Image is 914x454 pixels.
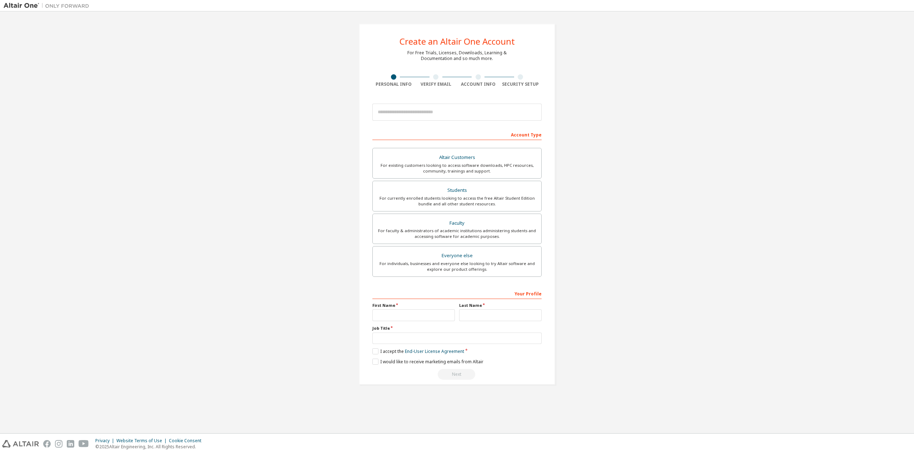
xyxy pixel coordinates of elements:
[377,218,537,228] div: Faculty
[55,440,62,448] img: instagram.svg
[372,303,455,308] label: First Name
[377,195,537,207] div: For currently enrolled students looking to access the free Altair Student Edition bundle and all ...
[415,81,457,87] div: Verify Email
[372,359,483,365] label: I would like to receive marketing emails from Altair
[499,81,542,87] div: Security Setup
[372,325,542,331] label: Job Title
[377,163,537,174] div: For existing customers looking to access software downloads, HPC resources, community, trainings ...
[377,153,537,163] div: Altair Customers
[372,129,542,140] div: Account Type
[372,369,542,380] div: Read and acccept EULA to continue
[169,438,206,444] div: Cookie Consent
[372,81,415,87] div: Personal Info
[4,2,93,9] img: Altair One
[67,440,74,448] img: linkedin.svg
[377,251,537,261] div: Everyone else
[372,348,464,354] label: I accept the
[407,50,507,61] div: For Free Trials, Licenses, Downloads, Learning & Documentation and so much more.
[116,438,169,444] div: Website Terms of Use
[377,261,537,272] div: For individuals, businesses and everyone else looking to try Altair software and explore our prod...
[405,348,464,354] a: End-User License Agreement
[2,440,39,448] img: altair_logo.svg
[372,288,542,299] div: Your Profile
[400,37,515,46] div: Create an Altair One Account
[79,440,89,448] img: youtube.svg
[95,438,116,444] div: Privacy
[43,440,51,448] img: facebook.svg
[459,303,542,308] label: Last Name
[377,228,537,239] div: For faculty & administrators of academic institutions administering students and accessing softwa...
[377,185,537,195] div: Students
[457,81,499,87] div: Account Info
[95,444,206,450] p: © 2025 Altair Engineering, Inc. All Rights Reserved.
